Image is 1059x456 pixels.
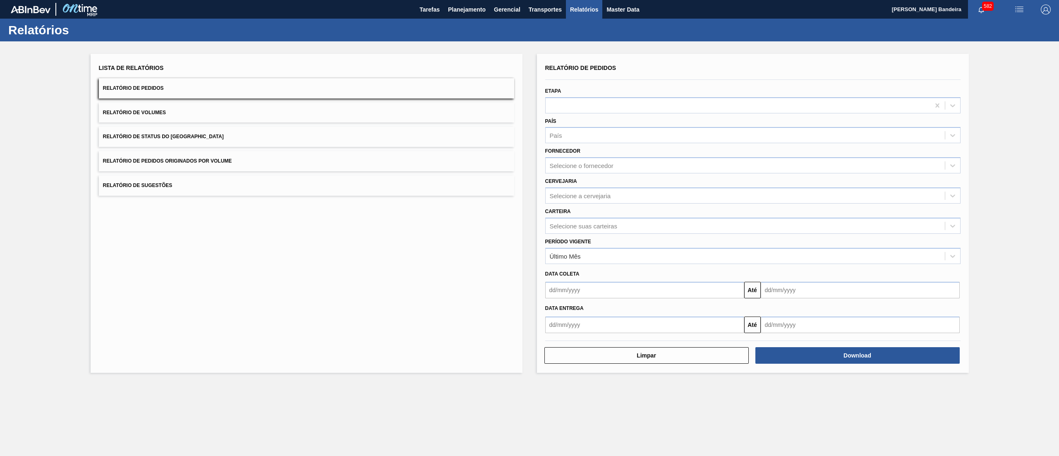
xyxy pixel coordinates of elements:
[545,178,577,184] label: Cervejaria
[545,282,744,298] input: dd/mm/yyyy
[529,5,562,14] span: Transportes
[99,78,514,98] button: Relatório de Pedidos
[99,65,164,71] span: Lista de Relatórios
[545,88,561,94] label: Etapa
[968,4,994,15] button: Notificações
[494,5,520,14] span: Gerencial
[103,134,224,139] span: Relatório de Status do [GEOGRAPHIC_DATA]
[744,282,761,298] button: Até
[755,347,960,364] button: Download
[545,305,584,311] span: Data entrega
[550,132,562,139] div: País
[545,118,556,124] label: País
[570,5,598,14] span: Relatórios
[545,239,591,245] label: Período Vigente
[761,282,960,298] input: dd/mm/yyyy
[103,110,166,115] span: Relatório de Volumes
[99,103,514,123] button: Relatório de Volumes
[1041,5,1051,14] img: Logout
[761,317,960,333] input: dd/mm/yyyy
[11,6,50,13] img: TNhmsLtSVTkK8tSr43FrP2fwEKptu5GPRR3wAAAABJRU5ErkJggg==
[744,317,761,333] button: Até
[103,182,173,188] span: Relatório de Sugestões
[544,347,749,364] button: Limpar
[99,151,514,171] button: Relatório de Pedidos Originados por Volume
[1014,5,1024,14] img: userActions
[606,5,639,14] span: Master Data
[8,25,155,35] h1: Relatórios
[545,209,571,214] label: Carteira
[103,85,164,91] span: Relatório de Pedidos
[419,5,440,14] span: Tarefas
[550,162,613,169] div: Selecione o fornecedor
[448,5,486,14] span: Planejamento
[550,222,617,229] div: Selecione suas carteiras
[99,175,514,196] button: Relatório de Sugestões
[545,65,616,71] span: Relatório de Pedidos
[982,2,994,11] span: 582
[550,192,611,199] div: Selecione a cervejaria
[99,127,514,147] button: Relatório de Status do [GEOGRAPHIC_DATA]
[550,252,581,259] div: Último Mês
[103,158,232,164] span: Relatório de Pedidos Originados por Volume
[545,148,580,154] label: Fornecedor
[545,317,744,333] input: dd/mm/yyyy
[545,271,580,277] span: Data coleta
